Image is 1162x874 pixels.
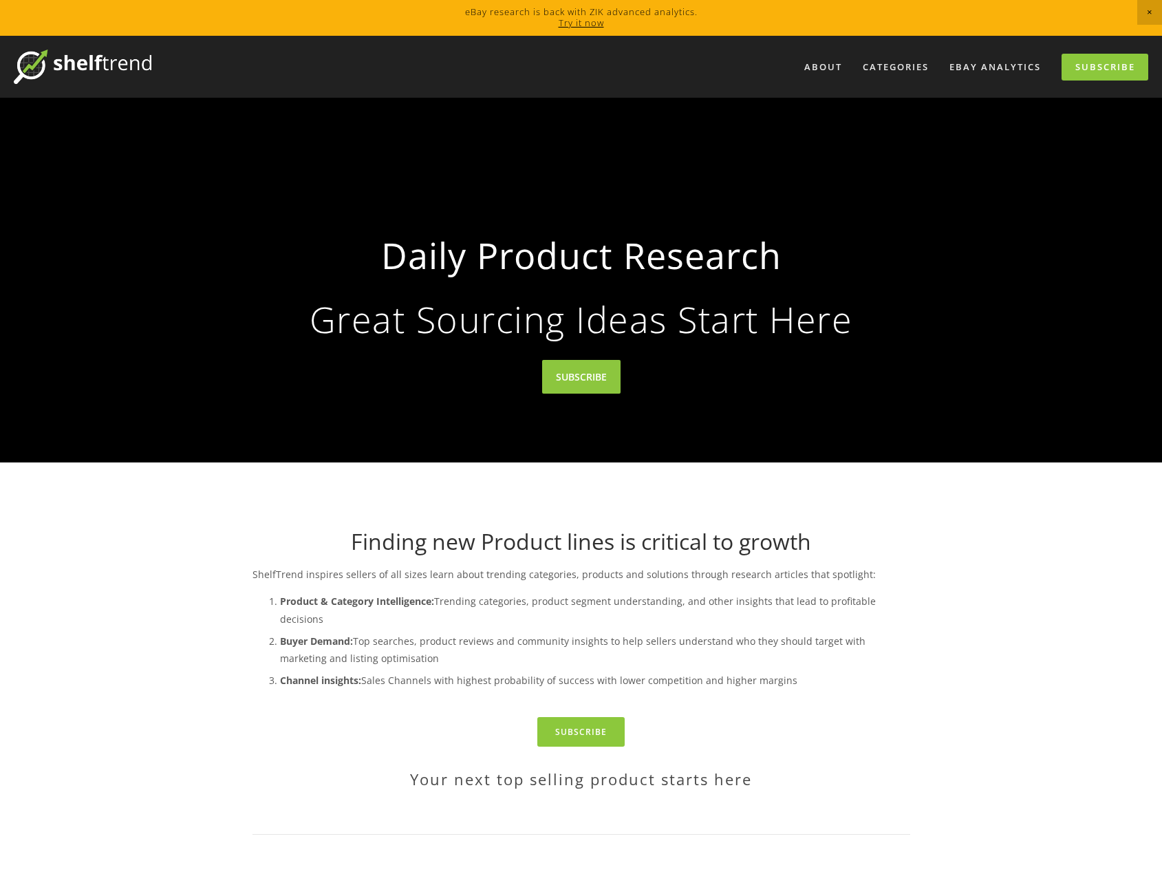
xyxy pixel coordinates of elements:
p: ShelfTrend inspires sellers of all sizes learn about trending categories, products and solutions ... [252,566,910,583]
strong: Buyer Demand: [280,635,353,648]
a: SUBSCRIBE [542,360,621,394]
strong: Channel insights: [280,674,361,687]
p: Trending categories, product segment understanding, and other insights that lead to profitable de... [280,593,910,627]
h1: Finding new Product lines is critical to growth [252,529,910,555]
h2: Your next top selling product starts here [252,770,910,788]
strong: Product & Category Intelligence: [280,595,434,608]
strong: Daily Product Research [275,223,888,288]
div: Categories [854,56,938,78]
a: Try it now [559,17,604,29]
p: Sales Channels with highest probability of success with lower competition and higher margins [280,672,910,689]
a: eBay Analytics [940,56,1050,78]
p: Great Sourcing Ideas Start Here [275,301,888,337]
img: ShelfTrend [14,50,151,84]
p: Top searches, product reviews and community insights to help sellers understand who they should t... [280,632,910,667]
a: Subscribe [537,717,625,747]
a: Subscribe [1062,54,1148,81]
a: About [795,56,851,78]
